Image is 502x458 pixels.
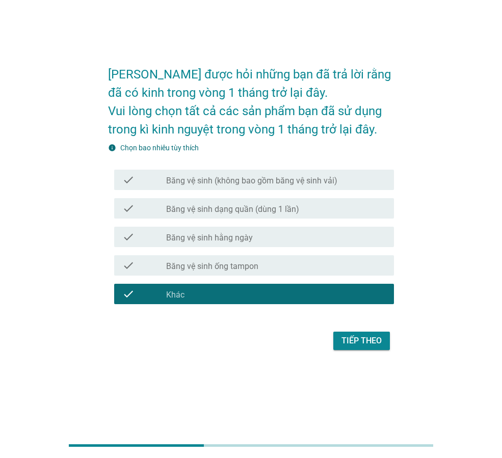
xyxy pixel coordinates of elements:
label: Băng vệ sinh (không bao gồm băng vệ sinh vải) [166,176,337,186]
label: Băng vệ sinh ống tampon [166,261,258,272]
div: Tiếp theo [341,335,382,347]
i: info [108,144,116,152]
label: Chọn bao nhiêu tùy thích [120,144,199,152]
button: Tiếp theo [333,332,390,350]
label: Băng vệ sinh hằng ngày [166,233,253,243]
label: Băng vệ sinh dạng quần (dùng 1 lần) [166,204,299,214]
i: check [122,202,135,214]
i: check [122,288,135,300]
label: Khác [166,290,184,300]
i: check [122,174,135,186]
i: check [122,231,135,243]
i: check [122,259,135,272]
h2: [PERSON_NAME] được hỏi những bạn đã trả lời rằng đã có kinh trong vòng 1 tháng trở lại đây. Vui l... [108,55,394,139]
